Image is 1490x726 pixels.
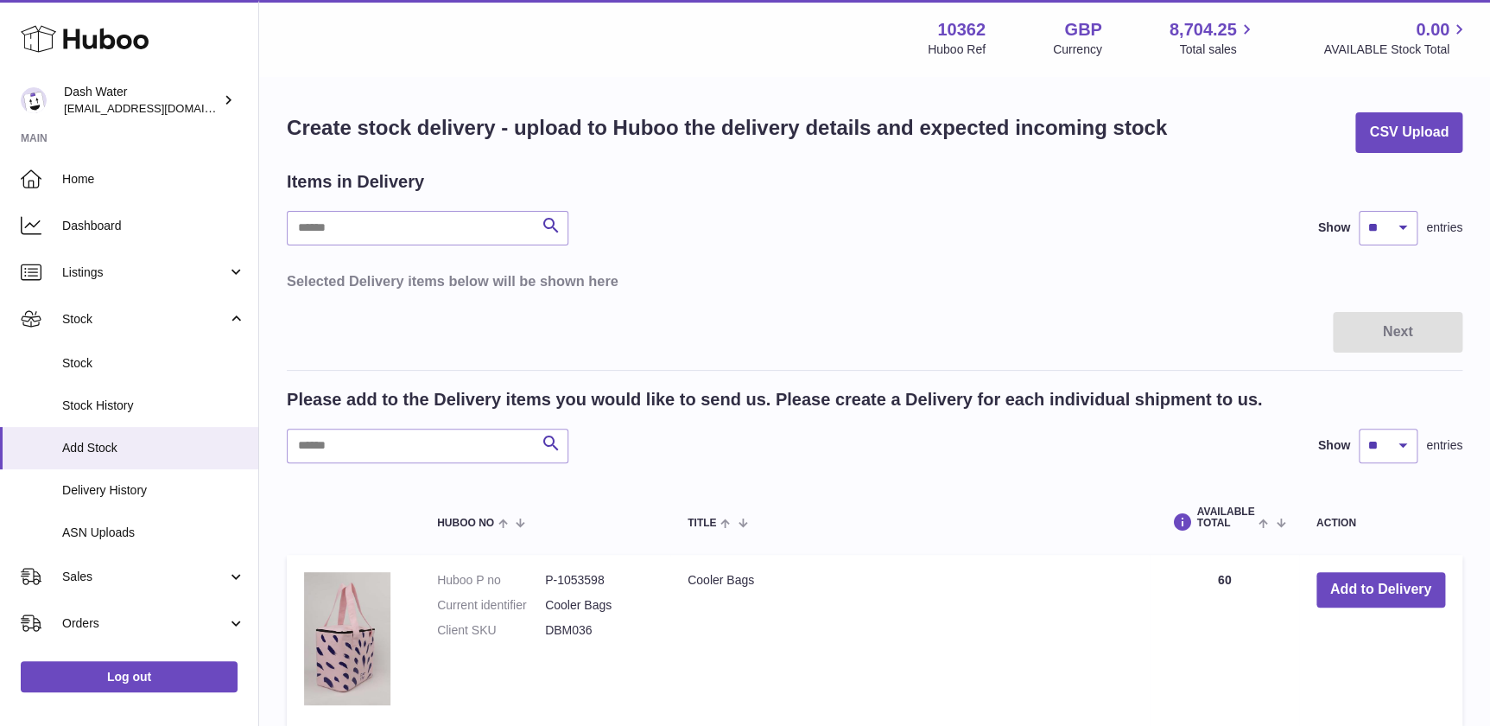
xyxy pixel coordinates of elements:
[1426,220,1462,236] span: entries
[62,355,245,372] span: Stock
[287,114,1167,142] h1: Create stock delivery - upload to Huboo the delivery details and expected incoming stock
[1316,572,1445,608] button: Add to Delivery
[1179,41,1256,58] span: Total sales
[1318,437,1350,454] label: Show
[287,170,424,194] h2: Items in Delivery
[62,171,245,188] span: Home
[1064,18,1101,41] strong: GBP
[1323,18,1469,58] a: 0.00 AVAILABLE Stock Total
[1316,518,1445,529] div: Action
[62,218,245,234] span: Dashboard
[545,622,653,639] dd: DBM036
[62,482,245,499] span: Delivery History
[62,525,245,541] span: ASN Uploads
[21,87,47,113] img: orders@dash-water.com
[1170,18,1237,41] span: 8,704.25
[62,398,245,414] span: Stock History
[64,101,254,115] span: [EMAIL_ADDRESS][DOMAIN_NAME]
[1416,18,1449,41] span: 0.00
[62,264,227,281] span: Listings
[304,572,390,705] img: Cooler Bags
[928,41,986,58] div: Huboo Ref
[688,518,716,529] span: Title
[437,572,545,589] dt: Huboo P no
[1318,220,1350,236] label: Show
[287,388,1262,411] h2: Please add to the Delivery items you would like to send us. Please create a Delivery for each ind...
[545,572,653,589] dd: P-1053598
[437,518,494,529] span: Huboo no
[62,615,227,632] span: Orders
[62,569,227,585] span: Sales
[545,597,653,614] dd: Cooler Bags
[1196,506,1254,529] span: AVAILABLE Total
[937,18,986,41] strong: 10362
[62,440,245,456] span: Add Stock
[64,84,219,117] div: Dash Water
[21,661,238,692] a: Log out
[1355,112,1462,153] button: CSV Upload
[1170,18,1257,58] a: 8,704.25 Total sales
[437,597,545,614] dt: Current identifier
[437,622,545,639] dt: Client SKU
[287,271,1462,290] h3: Selected Delivery items below will be shown here
[62,311,227,328] span: Stock
[1053,41,1102,58] div: Currency
[1323,41,1469,58] span: AVAILABLE Stock Total
[1426,437,1462,454] span: entries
